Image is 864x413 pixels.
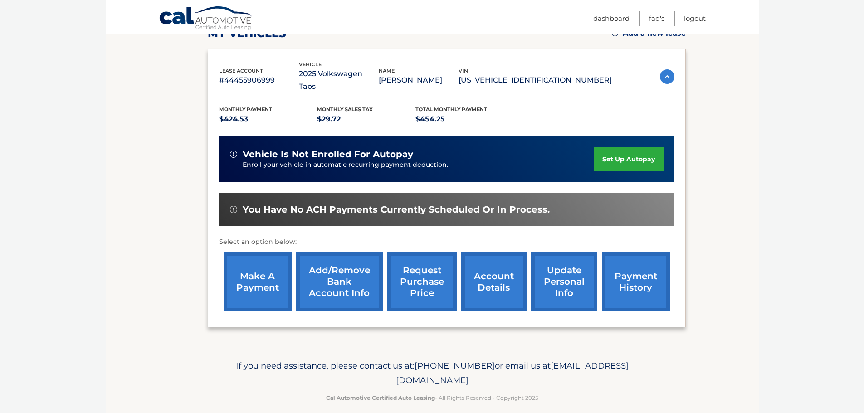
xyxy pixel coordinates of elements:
[593,11,630,26] a: Dashboard
[415,106,487,112] span: Total Monthly Payment
[230,151,237,158] img: alert-white.svg
[379,74,459,87] p: [PERSON_NAME]
[299,61,322,68] span: vehicle
[219,237,674,248] p: Select an option below:
[649,11,664,26] a: FAQ's
[219,106,272,112] span: Monthly Payment
[317,113,415,126] p: $29.72
[415,360,495,371] span: [PHONE_NUMBER]
[415,113,514,126] p: $454.25
[684,11,706,26] a: Logout
[317,106,373,112] span: Monthly sales Tax
[396,360,629,385] span: [EMAIL_ADDRESS][DOMAIN_NAME]
[602,252,670,311] a: payment history
[660,69,674,84] img: accordion-active.svg
[299,68,379,93] p: 2025 Volkswagen Taos
[243,160,595,170] p: Enroll your vehicle in automatic recurring payment deduction.
[214,393,651,403] p: - All Rights Reserved - Copyright 2025
[214,359,651,388] p: If you need assistance, please contact us at: or email us at
[461,252,527,311] a: account details
[224,252,292,311] a: make a payment
[243,149,413,160] span: vehicle is not enrolled for autopay
[531,252,597,311] a: update personal info
[326,394,435,401] strong: Cal Automotive Certified Auto Leasing
[387,252,457,311] a: request purchase price
[379,68,395,74] span: name
[219,74,299,87] p: #44455906999
[296,252,383,311] a: Add/Remove bank account info
[219,68,263,74] span: lease account
[459,68,468,74] span: vin
[459,74,612,87] p: [US_VEHICLE_IDENTIFICATION_NUMBER]
[594,147,663,171] a: set up autopay
[219,113,317,126] p: $424.53
[230,206,237,213] img: alert-white.svg
[159,6,254,32] a: Cal Automotive
[243,204,550,215] span: You have no ACH payments currently scheduled or in process.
